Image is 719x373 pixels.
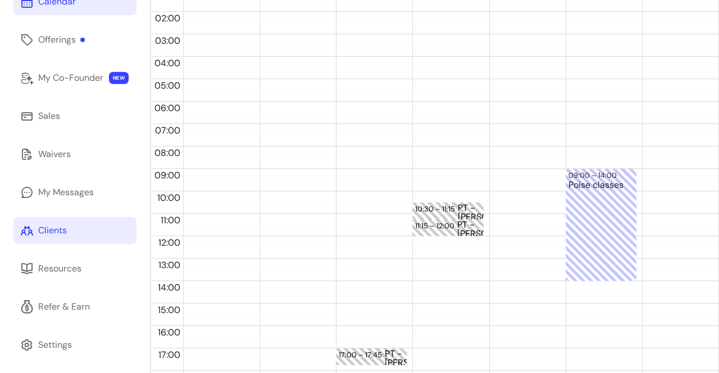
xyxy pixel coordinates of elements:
[38,338,72,352] div: Settings
[13,217,136,244] a: Clients
[13,179,136,206] a: My Messages
[154,192,183,204] span: 10:00
[152,80,183,91] span: 05:00
[13,255,136,282] a: Resources
[412,202,483,219] div: 10:30 – 11:15PT - [PERSON_NAME]
[339,349,385,360] div: 17:00 – 17:45
[385,349,450,364] div: PT - [PERSON_NAME]
[38,300,90,314] div: Refer & Earn
[152,147,183,159] span: 08:00
[38,109,60,123] div: Sales
[38,224,67,237] div: Clients
[152,169,183,181] span: 09:00
[458,204,523,218] div: PT - [PERSON_NAME]
[156,237,183,248] span: 12:00
[13,26,136,53] a: Offerings
[152,12,183,24] span: 02:00
[13,293,136,320] a: Refer & Earn
[156,259,183,271] span: 13:00
[155,326,183,338] span: 16:00
[38,33,85,47] div: Offerings
[152,102,183,114] span: 06:00
[152,35,183,47] span: 03:00
[568,181,634,280] div: Poise classes
[568,170,620,181] div: 09:00 – 14:00
[152,125,183,136] span: 07:00
[13,141,136,168] a: Waivers
[457,220,522,235] div: PT - [PERSON_NAME]
[38,71,103,85] div: My Co-Founder
[566,169,636,281] div: 09:00 – 14:00Poise classes
[38,262,81,275] div: Resources
[152,57,183,69] span: 04:00
[158,214,183,226] span: 11:00
[38,148,71,161] div: Waivers
[38,186,94,199] div: My Messages
[13,103,136,130] a: Sales
[155,304,183,316] span: 15:00
[155,282,183,293] span: 14:00
[156,349,183,361] span: 17:00
[415,204,458,214] div: 10:30 – 11:15
[412,219,483,236] div: 11:15 – 12:00PT - [PERSON_NAME]
[13,331,136,358] a: Settings
[13,65,136,91] a: My Co-Founder NEW
[109,72,129,84] span: NEW
[415,220,457,231] div: 11:15 – 12:00
[336,348,407,365] div: 17:00 – 17:45PT - [PERSON_NAME]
